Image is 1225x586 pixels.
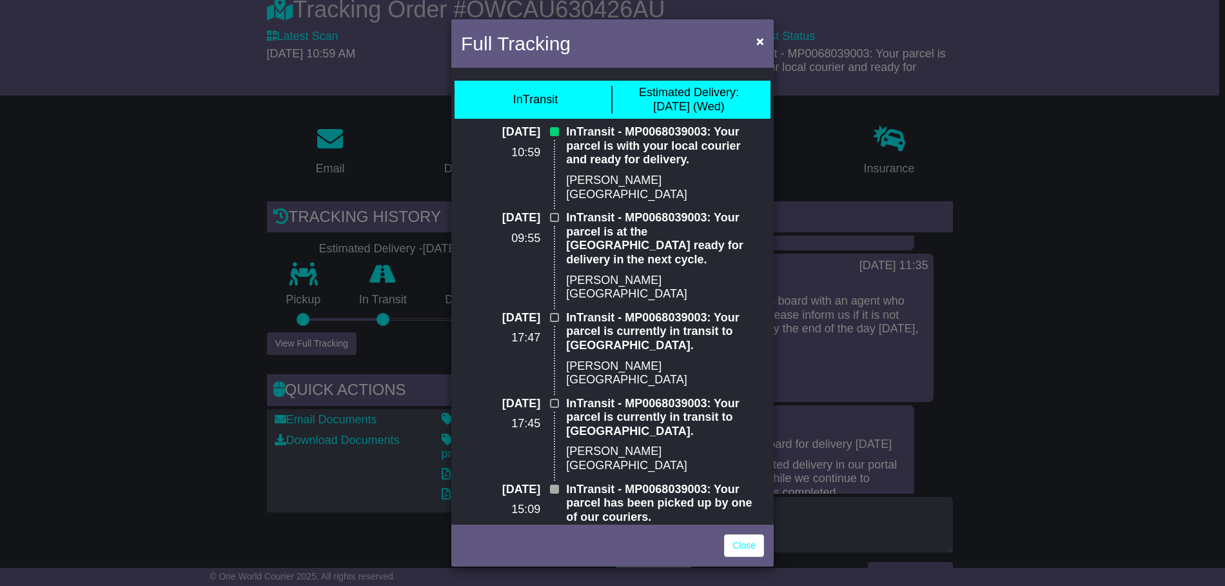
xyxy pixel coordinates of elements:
[461,232,540,246] p: 09:55
[461,125,540,139] p: [DATE]
[756,34,764,48] span: ×
[461,211,540,225] p: [DATE]
[513,93,558,107] div: InTransit
[566,311,764,353] p: InTransit - MP0068039003: Your parcel is currently in transit to [GEOGRAPHIC_DATA].
[461,331,540,345] p: 17:47
[461,397,540,411] p: [DATE]
[461,146,540,160] p: 10:59
[566,174,764,201] p: [PERSON_NAME][GEOGRAPHIC_DATA]
[566,445,764,472] p: [PERSON_NAME][GEOGRAPHIC_DATA]
[461,417,540,431] p: 17:45
[566,397,764,439] p: InTransit - MP0068039003: Your parcel is currently in transit to [GEOGRAPHIC_DATA].
[566,211,764,267] p: InTransit - MP0068039003: Your parcel is at the [GEOGRAPHIC_DATA] ready for delivery in the next ...
[750,28,770,54] button: Close
[461,503,540,517] p: 15:09
[566,274,764,301] p: [PERSON_NAME][GEOGRAPHIC_DATA]
[461,29,571,58] h4: Full Tracking
[566,125,764,167] p: InTransit - MP0068039003: Your parcel is with your local courier and ready for delivery.
[639,86,739,114] div: [DATE] (Wed)
[461,311,540,325] p: [DATE]
[566,483,764,525] p: InTransit - MP0068039003: Your parcel has been picked up by one of our couriers.
[461,483,540,497] p: [DATE]
[566,359,764,387] p: [PERSON_NAME][GEOGRAPHIC_DATA]
[639,86,739,99] span: Estimated Delivery:
[724,534,764,557] a: Close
